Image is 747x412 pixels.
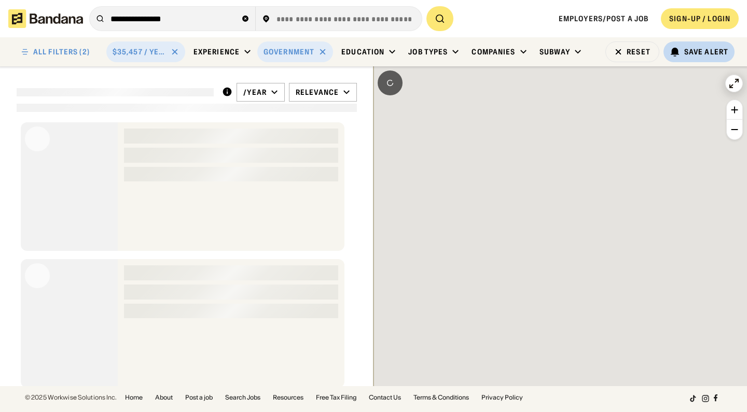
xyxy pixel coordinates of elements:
a: Resources [273,394,303,401]
div: $35,457 / year [113,47,167,56]
div: Reset [627,48,651,55]
a: Contact Us [369,394,401,401]
div: grid [17,118,357,386]
img: Bandana logotype [8,9,83,28]
div: SIGN-UP / LOGIN [669,14,730,23]
div: ALL FILTERS (2) [33,48,90,55]
a: Post a job [185,394,213,401]
div: Companies [472,47,515,56]
a: About [155,394,173,401]
a: Employers/Post a job [559,14,648,23]
a: Search Jobs [225,394,260,401]
div: Subway [539,47,571,56]
a: Privacy Policy [481,394,523,401]
div: © 2025 Workwise Solutions Inc. [25,394,117,401]
div: Relevance [296,88,339,97]
a: Home [125,394,143,401]
div: Education [341,47,384,56]
a: Free Tax Filing [316,394,356,401]
a: Terms & Conditions [413,394,469,401]
div: /year [243,88,267,97]
div: Government [264,47,314,56]
div: Job Types [408,47,448,56]
div: Save Alert [684,47,728,56]
div: Experience [193,47,240,56]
